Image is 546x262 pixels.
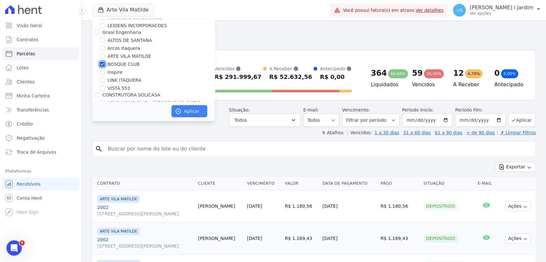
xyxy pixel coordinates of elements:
[92,4,154,16] button: Arte Vila Matilde
[455,107,506,113] label: Período Fim:
[505,234,531,243] button: Ações
[3,178,79,190] a: Recebíveis
[247,204,262,209] a: [DATE]
[5,167,76,175] div: Plataformas
[17,195,42,201] span: Conta Hent
[470,4,533,11] p: [PERSON_NAME] i Jardim
[17,93,50,99] span: Minha Carteira
[3,61,79,74] a: Lotes
[107,100,200,106] label: ARVO HOME CLUB - [GEOGRAPHIC_DATA]
[102,30,141,35] label: Graal Engenharia
[378,177,421,190] th: Pago
[342,107,370,112] label: Vencimento:
[3,47,79,60] a: Parcelas
[244,177,282,190] th: Vencimento
[195,222,244,255] td: [PERSON_NAME]
[371,68,387,78] div: 364
[3,89,79,102] a: Minha Carteira
[107,85,130,92] label: VISTA 553
[282,190,320,222] td: R$ 1.180,56
[453,68,464,78] div: 12
[403,130,431,135] a: 31 a 60 dias
[20,240,25,245] span: 8
[102,92,160,97] label: CONSTRUTORA SOLICASA
[371,81,402,89] h4: Liquidados
[282,222,320,255] td: R$ 1.169,43
[495,162,536,172] button: Exportar
[421,177,475,190] th: Situação
[423,234,458,243] div: Depositado
[17,121,33,127] span: Crédito
[17,65,29,71] span: Lotes
[321,130,343,135] label: ↯ Atalhos
[423,202,458,211] div: Depositado
[269,72,312,82] div: R$ 52.632,56
[501,69,518,78] div: 0,00%
[107,77,141,84] label: LINK ITAQUERA
[320,190,378,222] td: [DATE]
[97,204,193,217] a: 2002[STREET_ADDRESS][PERSON_NAME]
[378,222,421,255] td: R$ 1.169,43
[107,37,152,44] label: ALTOS DE SANTANA
[456,8,463,12] span: LG
[97,236,193,249] a: 2002[STREET_ADDRESS][PERSON_NAME]
[320,72,352,82] div: R$ 0,00
[17,107,49,113] span: Transferências
[229,107,250,112] label: Situação:
[470,11,533,16] p: Ver opções
[494,81,525,89] h4: Antecipado
[17,50,35,57] span: Parcelas
[475,177,497,190] th: E-mail
[97,195,140,203] span: ARTE VILA MATILDE
[497,130,536,135] a: ✗ Limpar Filtros
[95,145,103,153] i: search
[320,222,378,255] td: [DATE]
[104,143,533,155] input: Buscar por nome do lote ou do cliente
[3,132,79,144] a: Negativação
[17,135,45,141] span: Negativação
[269,65,312,72] div: A Receber
[505,201,531,211] button: Ações
[494,68,500,78] div: 0
[466,130,495,135] a: + de 90 dias
[17,79,35,85] span: Clientes
[17,22,42,29] span: Visão Geral
[508,113,536,127] button: Aplicar
[97,243,193,249] span: [STREET_ADDRESS][PERSON_NAME]
[6,240,22,256] iframe: Intercom live chat
[303,107,319,112] label: E-mail:
[214,72,261,82] div: R$ 291.999,67
[375,130,399,135] a: 1 a 30 dias
[3,192,79,204] a: Conta Hent
[92,26,536,37] h2: Parcelas
[412,68,423,78] div: 59
[347,130,372,135] label: Vencidos:
[415,8,444,13] a: Ver detalhes
[92,177,195,190] th: Contrato
[229,113,301,127] button: Todos
[3,19,79,32] a: Visão Geral
[3,118,79,130] a: Crédito
[171,105,207,117] button: Aplicar
[107,45,140,52] label: Arcos Itaquera
[3,75,79,88] a: Clientes
[320,177,378,190] th: Data de Pagamento
[17,149,56,155] span: Troca de Arquivos
[282,177,320,190] th: Valor
[195,190,244,222] td: [PERSON_NAME]
[320,65,352,72] div: Antecipado
[97,211,193,217] span: [STREET_ADDRESS][PERSON_NAME]
[448,1,546,19] button: LG [PERSON_NAME] i Jardim Ver opções
[195,177,244,190] th: Cliente
[247,236,262,241] a: [DATE]
[107,69,123,76] label: Inspire
[107,53,151,60] label: ARTE VILA MATILDE
[378,190,421,222] td: R$ 1.180,56
[17,181,41,187] span: Recebíveis
[412,81,443,89] h4: Vencidos
[3,146,79,158] a: Troca de Arquivos
[214,65,261,72] div: Vencidos
[3,33,79,46] a: Contratos
[453,81,484,89] h4: A Receber
[97,227,140,235] span: ARTE VILA MATILDE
